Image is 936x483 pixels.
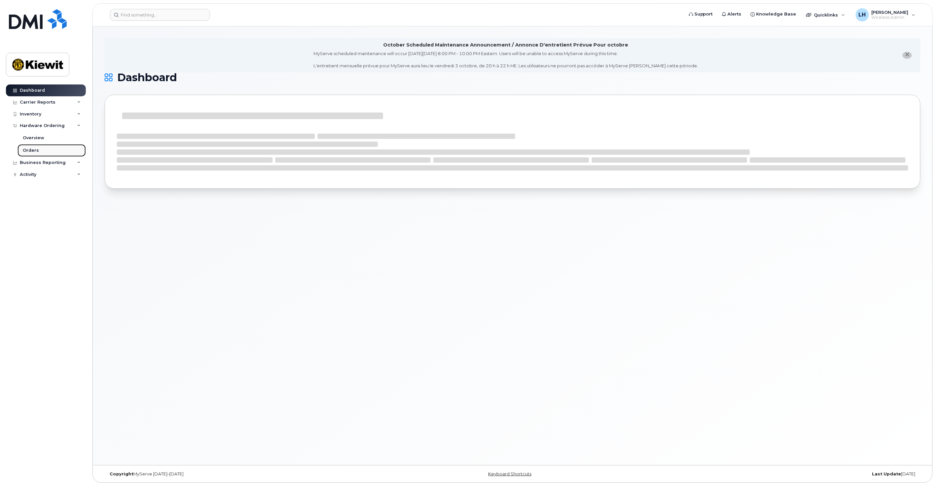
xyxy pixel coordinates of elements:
[649,471,920,477] div: [DATE]
[110,471,133,476] strong: Copyright
[903,52,912,59] button: close notification
[117,73,177,82] span: Dashboard
[872,471,901,476] strong: Last Update
[314,50,698,69] div: MyServe scheduled maintenance will occur [DATE][DATE] 8:00 PM - 10:00 PM Eastern. Users will be u...
[907,454,931,478] iframe: Messenger Launcher
[488,471,532,476] a: Keyboard Shortcuts
[384,42,628,48] div: October Scheduled Maintenance Announcement / Annonce D'entretient Prévue Pour octobre
[105,471,377,477] div: MyServe [DATE]–[DATE]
